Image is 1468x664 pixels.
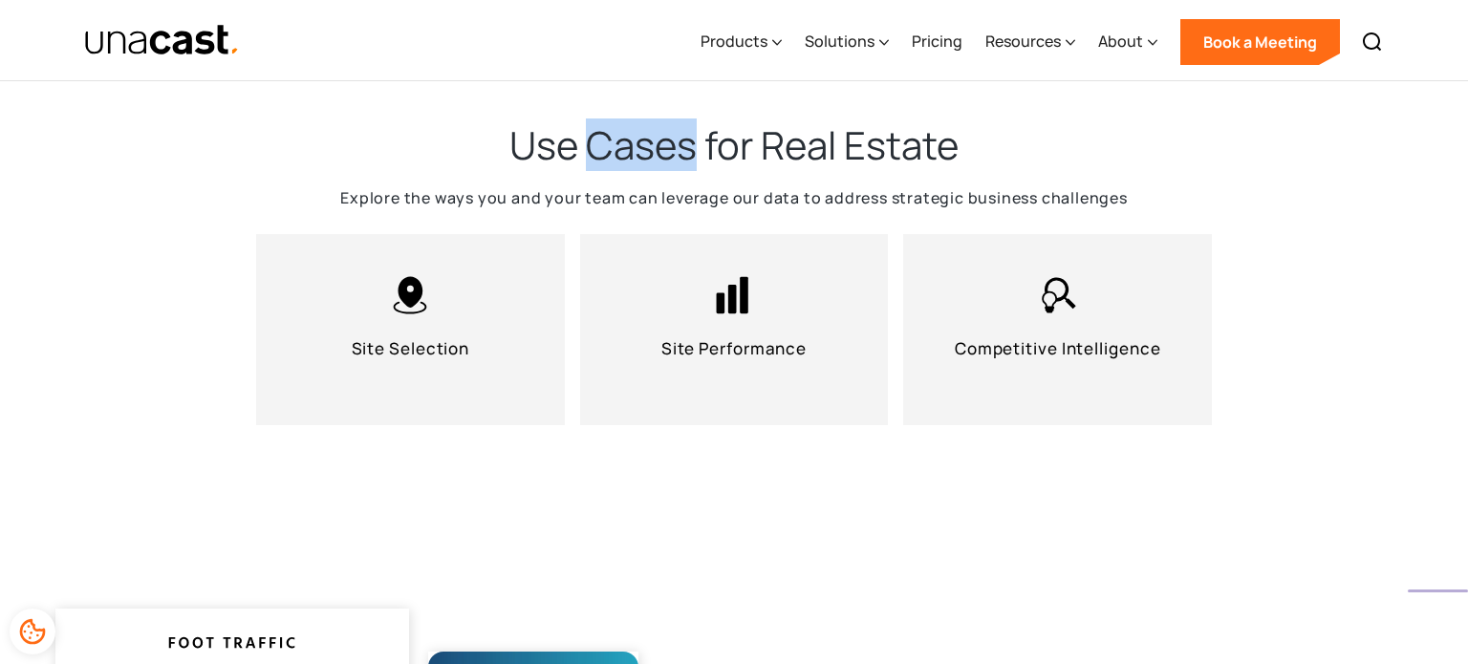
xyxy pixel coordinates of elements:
a: home [84,24,240,57]
div: Solutions [805,3,889,81]
a: Site Selection [256,234,565,425]
div: About [1098,3,1157,81]
div: About [1098,30,1143,53]
p: Explore the ways you and your team can leverage our data to address strategic business challenges [340,185,1128,211]
a: Book a Meeting [1180,19,1340,65]
div: Products [701,30,767,53]
img: Search icon [1361,31,1384,54]
img: Unacast text logo [84,24,240,57]
h2: Use Cases for Real Estate [509,120,959,170]
a: Pricing [912,3,962,81]
div: Resources [985,30,1061,53]
a: Competitive Intelligence [903,234,1212,425]
p: Site Performance [661,337,807,360]
p: Site Selection [352,337,470,360]
div: Resources [985,3,1075,81]
a: Site Performance [580,234,889,425]
div: Solutions [805,30,874,53]
div: Cookie Preferences [10,609,55,654]
p: Competitive Intelligence [955,337,1161,360]
div: Products [701,3,782,81]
